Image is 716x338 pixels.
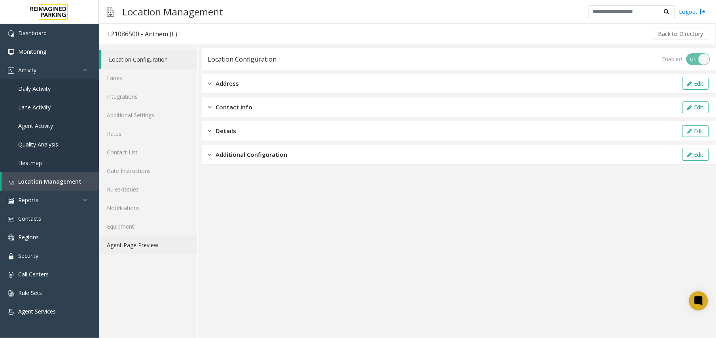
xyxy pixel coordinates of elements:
img: 'icon' [8,216,14,222]
a: Agent Page Preview [99,236,197,254]
span: Location Management [18,178,81,185]
img: 'icon' [8,309,14,315]
div: Enabled [662,55,682,63]
span: Regions [18,233,39,241]
span: Agent Services [18,308,56,315]
img: 'icon' [8,179,14,185]
a: Equipment [99,217,197,236]
img: 'icon' [8,68,14,74]
span: Agent Activity [18,122,53,130]
img: 'icon' [8,253,14,259]
span: Heatmap [18,159,42,167]
img: pageIcon [107,2,114,21]
a: Rules/Issues [99,180,197,199]
button: Back to Directory [653,28,708,40]
span: Contacts [18,215,41,222]
span: Details [216,126,236,135]
div: Location Configuration [208,54,277,64]
a: Lanes [99,69,197,87]
img: 'icon' [8,290,14,297]
a: Rates [99,124,197,143]
img: 'icon' [8,49,14,55]
span: Lane Activity [18,103,51,111]
div: L21086500 - Anthem (L) [107,29,177,39]
span: Address [216,79,239,88]
h3: Location Management [118,2,227,21]
span: Reports [18,196,38,204]
span: Additional Configuration [216,150,287,159]
img: closed [208,150,212,159]
button: Edit [682,149,709,161]
a: Location Management [2,172,99,191]
a: Logout [679,8,706,16]
img: 'icon' [8,197,14,204]
img: 'icon' [8,272,14,278]
img: 'icon' [8,235,14,241]
img: closed [208,126,212,135]
span: Call Centers [18,270,49,278]
span: Security [18,252,38,259]
img: closed [208,79,212,88]
span: Contact Info [216,103,252,112]
img: 'icon' [8,30,14,37]
img: closed [208,103,212,112]
a: Integrations [99,87,197,106]
button: Edit [682,78,709,90]
button: Edit [682,101,709,113]
a: Gate Instructions [99,161,197,180]
span: Quality Analysis [18,141,58,148]
span: Monitoring [18,48,46,55]
span: Activity [18,66,36,74]
button: Edit [682,125,709,137]
a: Additional Settings [99,106,197,124]
span: Daily Activity [18,85,51,92]
a: Notifications [99,199,197,217]
a: Location Configuration [101,50,197,69]
span: Dashboard [18,29,47,37]
img: logout [700,8,706,16]
span: Rule Sets [18,289,42,297]
a: Contact List [99,143,197,161]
